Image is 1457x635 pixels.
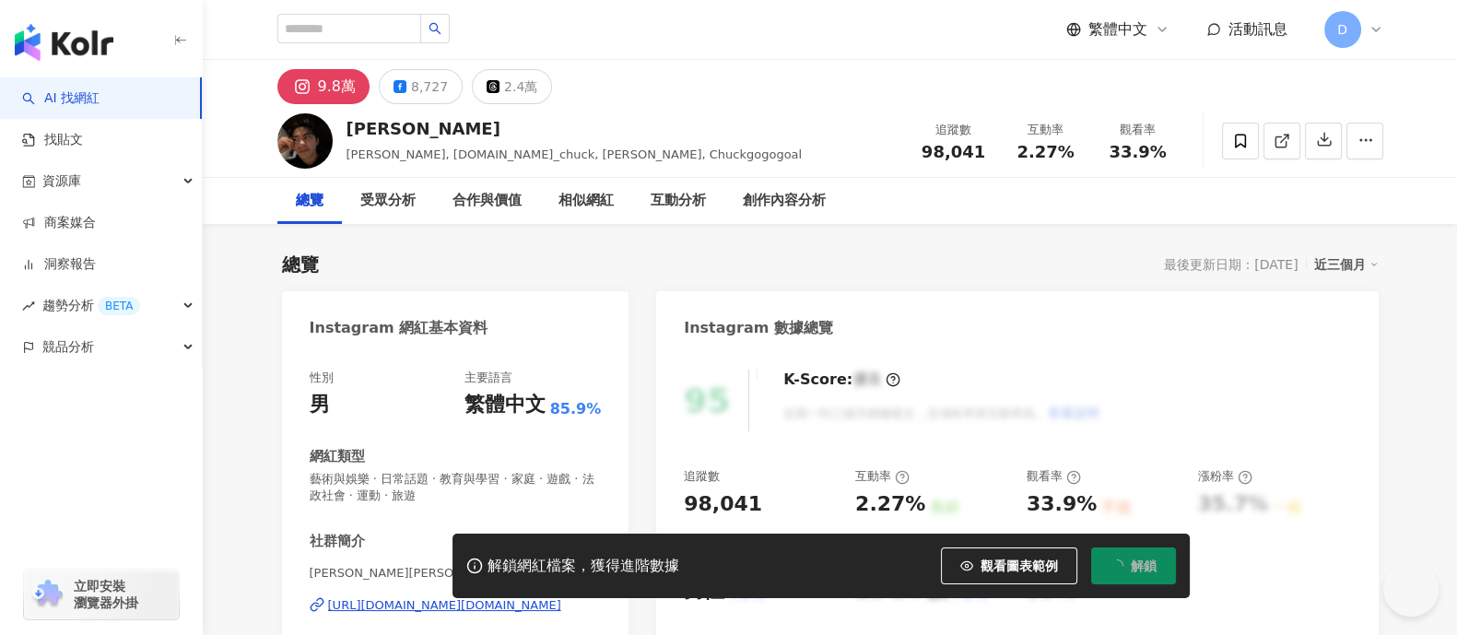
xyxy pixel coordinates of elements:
span: [PERSON_NAME], [DOMAIN_NAME]_chuck, [PERSON_NAME], Chuckgogogoal [347,147,803,161]
div: BETA [98,297,140,315]
button: 觀看圖表範例 [941,547,1077,584]
span: rise [22,300,35,312]
div: 互動分析 [651,190,706,212]
div: 相似網紅 [558,190,614,212]
div: 網紅類型 [310,447,365,466]
div: 最後更新日期：[DATE] [1164,257,1298,272]
div: 解鎖網紅檔案，獲得進階數據 [488,557,679,576]
div: 觀看率 [1103,121,1173,139]
div: 8,727 [411,74,448,100]
a: 洞察報告 [22,255,96,274]
div: 主要語言 [464,370,512,386]
a: chrome extension立即安裝 瀏覽器外掛 [24,570,179,619]
span: 競品分析 [42,326,94,368]
div: 98,041 [684,490,762,519]
span: search [429,22,441,35]
span: 2.27% [1016,143,1074,161]
span: 活動訊息 [1228,20,1287,38]
a: 商案媒合 [22,214,96,232]
div: 互動率 [855,468,910,485]
img: chrome extension [29,580,65,609]
div: 男 [310,391,330,419]
a: searchAI 找網紅 [22,89,100,108]
span: D [1337,19,1347,40]
button: 2.4萬 [472,69,552,104]
span: loading [1109,558,1125,574]
div: 漲粉率 [1198,468,1252,485]
div: 觀看率 [1027,468,1081,485]
div: Instagram 數據總覽 [684,318,833,338]
div: 2.27% [855,490,925,519]
span: 資源庫 [42,160,81,202]
a: 找貼文 [22,131,83,149]
div: 總覽 [282,252,319,277]
div: [PERSON_NAME] [347,117,803,140]
button: 解鎖 [1091,547,1176,584]
div: Instagram 網紅基本資料 [310,318,488,338]
div: K-Score : [783,370,900,390]
span: 繁體中文 [1088,19,1147,40]
div: 繁體中文 [464,391,546,419]
div: 近三個月 [1314,253,1379,276]
div: 受眾分析 [360,190,416,212]
span: 98,041 [922,142,985,161]
button: 8,727 [379,69,463,104]
div: 創作內容分析 [743,190,826,212]
img: logo [15,24,113,61]
a: [URL][DOMAIN_NAME][DOMAIN_NAME] [310,597,602,614]
div: 合作與價值 [452,190,522,212]
div: 社群簡介 [310,532,365,551]
button: 9.8萬 [277,69,370,104]
span: 解鎖 [1131,559,1157,573]
div: 追蹤數 [684,468,720,485]
div: 2.4萬 [504,74,537,100]
span: 藝術與娛樂 · 日常話題 · 教育與學習 · 家庭 · 遊戲 · 法政社會 · 運動 · 旅遊 [310,471,602,504]
div: [URL][DOMAIN_NAME][DOMAIN_NAME] [328,597,561,614]
span: 33.9% [1109,143,1166,161]
span: 觀看圖表範例 [981,559,1058,573]
div: 追蹤數 [919,121,989,139]
span: 趨勢分析 [42,285,140,326]
span: 85.9% [550,399,602,419]
div: 9.8萬 [318,74,356,100]
img: KOL Avatar [277,113,333,169]
div: 總覽 [296,190,323,212]
div: 33.9% [1027,490,1097,519]
div: 性別 [310,370,334,386]
span: 立即安裝 瀏覽器外掛 [74,578,138,611]
div: 互動率 [1011,121,1081,139]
